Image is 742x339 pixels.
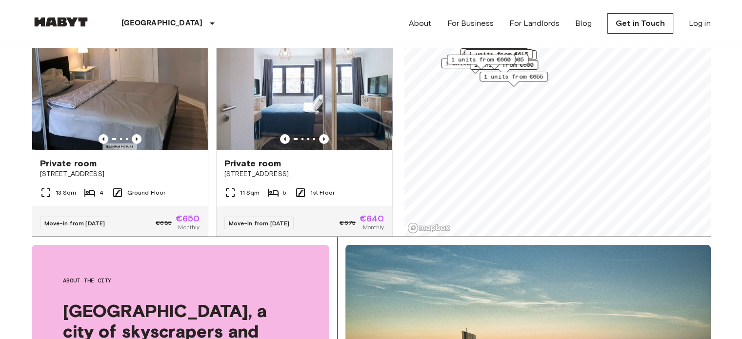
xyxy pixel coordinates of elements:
[409,18,432,29] a: About
[509,18,560,29] a: For Landlords
[360,214,384,223] span: €640
[451,55,511,64] span: 1 units from €660
[462,52,531,67] div: Map marker
[319,134,329,144] button: Previous image
[310,188,335,197] span: 1st Floor
[32,32,208,240] a: Marketing picture of unit DE-04-038-001-03HFPrevious imagePrevious imagePrivate room[STREET_ADDRE...
[121,18,203,29] p: [GEOGRAPHIC_DATA]
[447,18,494,29] a: For Business
[460,55,528,70] div: Map marker
[40,158,97,169] span: Private room
[469,50,528,59] span: 1 units from €615
[407,222,450,234] a: Mapbox logo
[480,72,548,87] div: Map marker
[470,60,538,75] div: Map marker
[63,276,298,285] span: About the city
[216,32,393,240] a: Marketing picture of unit DE-04-042-001-02HFPrevious imagePrevious imagePrivate room[STREET_ADDRE...
[240,188,260,197] span: 11 Sqm
[99,134,108,144] button: Previous image
[224,158,281,169] span: Private room
[460,48,528,63] div: Map marker
[156,219,172,227] span: €685
[217,33,392,150] img: Marketing picture of unit DE-04-042-001-02HF
[484,72,543,81] span: 1 units from €655
[229,219,290,227] span: Move-in from [DATE]
[280,134,290,144] button: Previous image
[362,223,384,232] span: Monthly
[32,17,90,27] img: Habyt
[32,33,208,150] img: Marketing picture of unit DE-04-038-001-03HF
[575,18,592,29] a: Blog
[441,59,509,74] div: Map marker
[447,55,515,70] div: Map marker
[445,59,505,68] span: 1 units from €590
[474,60,534,69] span: 2 units from €600
[340,219,356,227] span: €675
[468,50,537,65] div: Map marker
[176,214,200,223] span: €650
[44,219,105,227] span: Move-in from [DATE]
[178,223,200,232] span: Monthly
[689,18,711,29] a: Log in
[464,55,524,64] span: 2 units from €605
[607,13,673,34] a: Get in Touch
[464,49,524,58] span: 1 units from €650
[132,134,141,144] button: Previous image
[56,188,77,197] span: 13 Sqm
[127,188,166,197] span: Ground Floor
[100,188,103,197] span: 4
[464,49,533,64] div: Map marker
[40,169,200,179] span: [STREET_ADDRESS]
[224,169,384,179] span: [STREET_ADDRESS]
[283,188,286,197] span: 5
